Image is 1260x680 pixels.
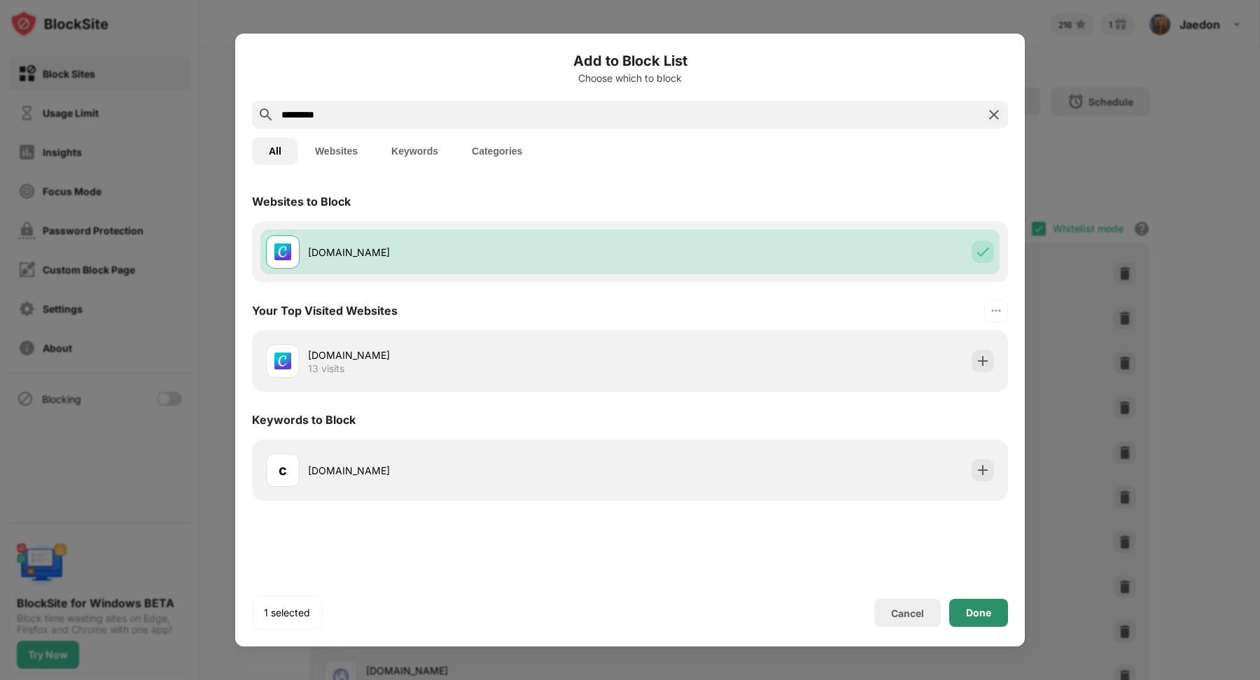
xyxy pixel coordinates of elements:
div: [DOMAIN_NAME] [308,463,630,478]
div: Cancel [891,607,924,619]
div: c [279,460,287,481]
div: Your Top Visited Websites [252,304,398,318]
button: All [252,137,298,165]
div: [DOMAIN_NAME] [308,245,630,260]
button: Keywords [374,137,455,165]
div: Choose which to block [252,73,1008,84]
button: Categories [455,137,539,165]
img: search.svg [258,106,274,123]
div: 13 visits [308,362,344,375]
img: favicons [274,353,291,369]
button: Websites [298,137,374,165]
div: Done [966,607,991,618]
img: favicons [274,243,291,260]
div: Websites to Block [252,194,351,208]
div: Keywords to Block [252,413,356,427]
h6: Add to Block List [252,50,1008,71]
img: search-close [986,106,1002,123]
div: [DOMAIN_NAME] [308,348,630,362]
div: 1 selected [264,606,310,620]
